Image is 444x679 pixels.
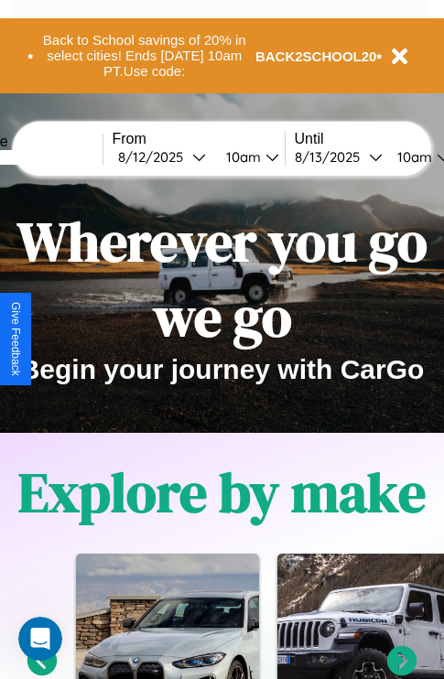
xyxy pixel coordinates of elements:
[18,455,426,530] h1: Explore by make
[113,147,211,167] button: 8/12/2025
[34,27,255,84] button: Back to School savings of 20% in select cities! Ends [DATE] 10am PT.Use code:
[295,148,369,166] div: 8 / 13 / 2025
[388,148,437,166] div: 10am
[211,147,285,167] button: 10am
[217,148,265,166] div: 10am
[113,131,285,147] label: From
[118,148,192,166] div: 8 / 12 / 2025
[9,302,22,376] div: Give Feedback
[255,48,377,64] b: BACK2SCHOOL20
[18,617,62,661] iframe: Intercom live chat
